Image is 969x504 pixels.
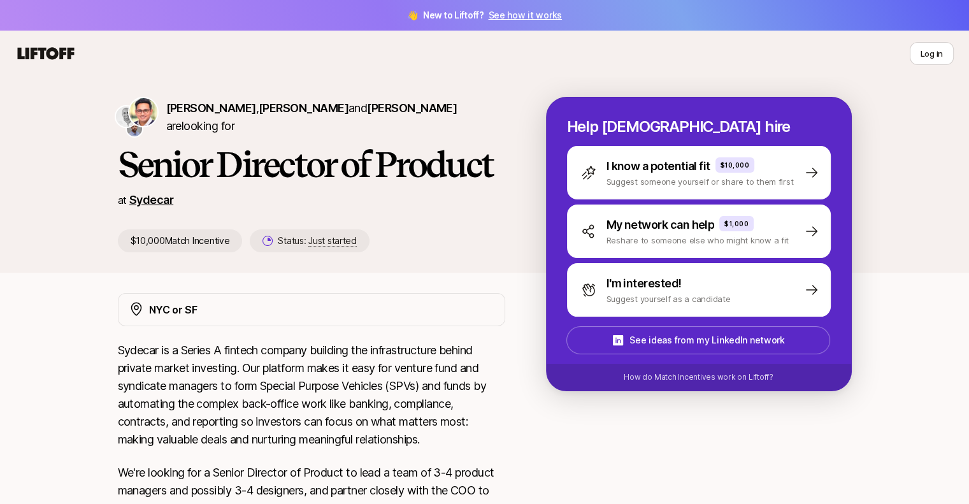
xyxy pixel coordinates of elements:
[166,99,505,135] p: are looking for
[488,10,562,20] a: See how it works
[129,98,157,126] img: Shriram Bhashyam
[566,326,830,354] button: See ideas from my LinkedIn network
[607,275,682,292] p: I'm interested!
[255,101,348,115] span: ,
[118,342,505,449] p: Sydecar is a Series A fintech company building the infrastructure behind private market investing...
[407,8,562,23] span: 👋 New to Liftoff?
[567,118,831,136] p: Help [DEMOGRAPHIC_DATA] hire
[278,233,356,248] p: Status:
[629,333,784,348] p: See ideas from my LinkedIn network
[149,301,197,318] p: NYC or SF
[607,234,789,247] p: Reshare to someone else who might know a fit
[348,101,457,115] span: and
[118,229,243,252] p: $10,000 Match Incentive
[607,292,731,305] p: Suggest yourself as a candidate
[607,157,710,175] p: I know a potential fit
[118,192,127,208] p: at
[367,101,457,115] span: [PERSON_NAME]
[129,193,173,206] a: Sydecar
[721,160,750,170] p: $10,000
[910,42,954,65] button: Log in
[166,101,256,115] span: [PERSON_NAME]
[127,121,142,136] img: Adam Hill
[118,145,505,184] h1: Senior Director of Product
[607,175,794,188] p: Suggest someone yourself or share to them first
[607,216,715,234] p: My network can help
[308,235,357,247] span: Just started
[624,371,773,383] p: How do Match Incentives work on Liftoff?
[259,101,348,115] span: [PERSON_NAME]
[116,106,136,127] img: Nik Talreja
[724,219,749,229] p: $1,000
